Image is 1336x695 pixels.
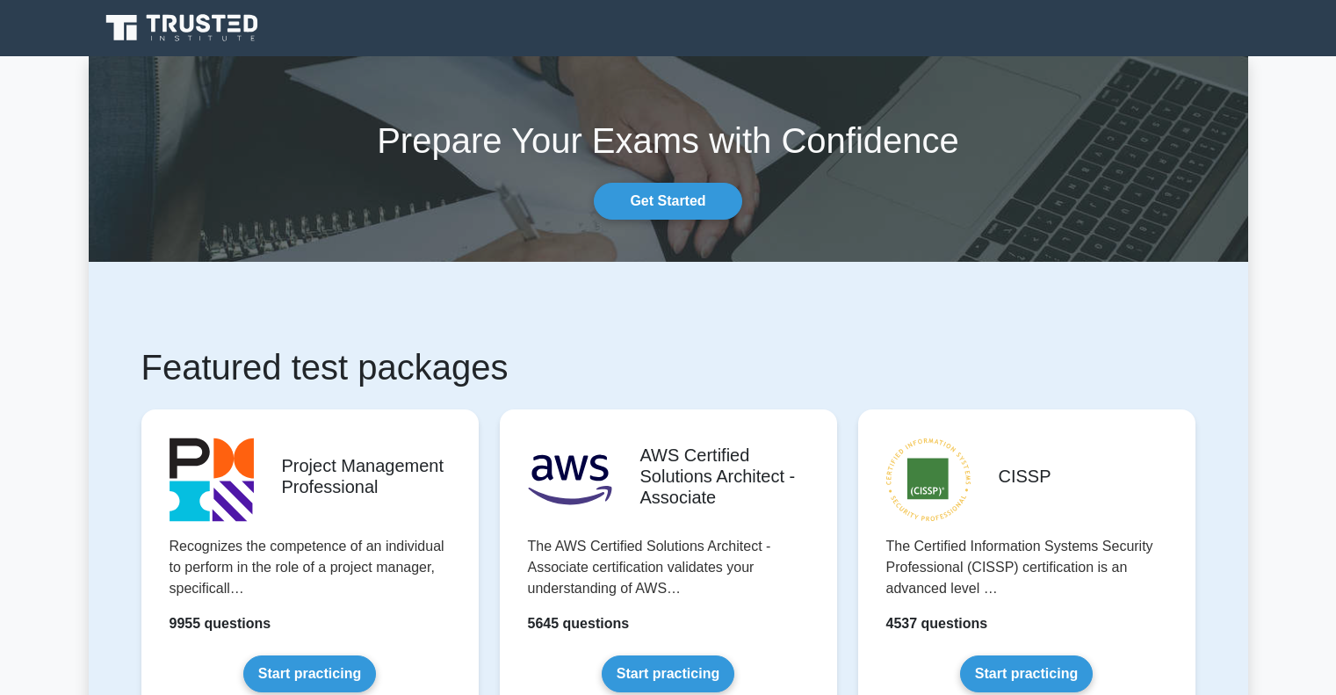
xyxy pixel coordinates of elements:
[594,183,741,220] a: Get Started
[960,655,1093,692] a: Start practicing
[243,655,376,692] a: Start practicing
[602,655,734,692] a: Start practicing
[141,346,1195,388] h1: Featured test packages
[89,119,1248,162] h1: Prepare Your Exams with Confidence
